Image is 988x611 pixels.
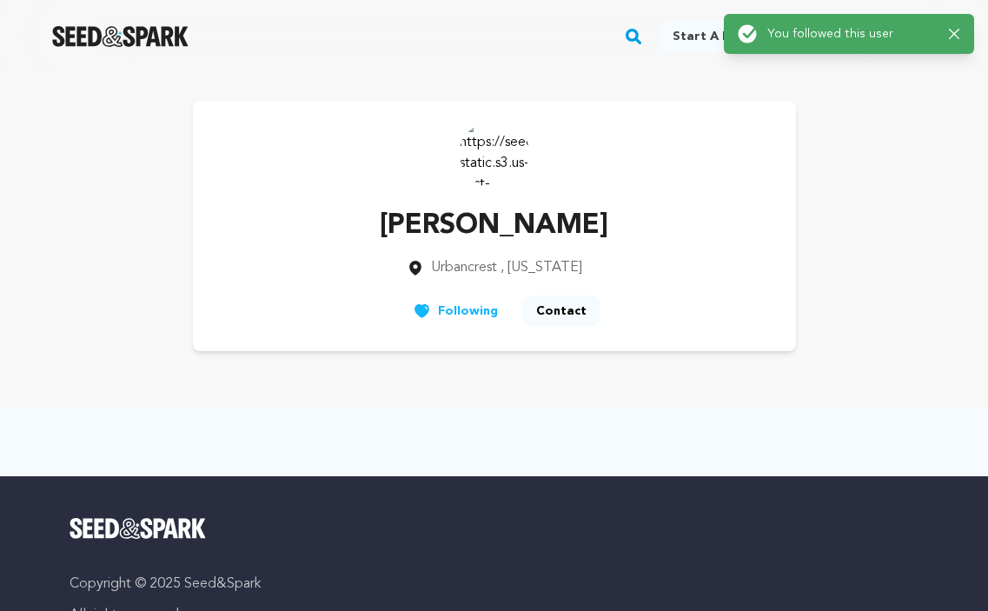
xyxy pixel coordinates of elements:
[431,261,497,275] span: Urbancrest
[52,26,189,47] a: Seed&Spark Homepage
[659,21,782,52] a: Start a project
[460,118,529,188] img: https://seedandspark-static.s3.us-east-2.amazonaws.com/images/User/002/321/439/medium/ACg8ocLDPCC...
[70,518,206,539] img: Seed&Spark Logo
[767,25,935,43] p: You followed this user
[501,261,582,275] span: , [US_STATE]
[70,518,918,539] a: Seed&Spark Homepage
[380,205,608,247] p: [PERSON_NAME]
[522,296,600,327] button: Contact
[399,296,512,327] button: Following
[70,574,918,594] p: Copyright © 2025 Seed&Spark
[52,26,189,47] img: Seed&Spark Logo Dark Mode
